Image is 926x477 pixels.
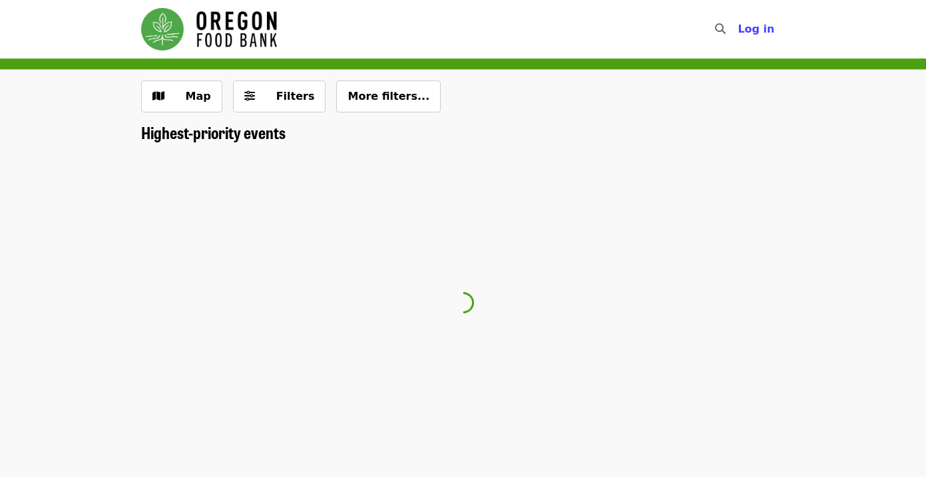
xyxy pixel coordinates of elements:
img: Oregon Food Bank - Home [141,8,277,51]
span: Map [186,90,211,102]
span: Filters [276,90,315,102]
button: Filters (0 selected) [233,80,326,112]
a: Highest-priority events [141,123,286,142]
span: Log in [738,23,774,35]
button: Log in [727,16,785,43]
button: Show map view [141,80,222,112]
i: sliders-h icon [244,90,255,102]
input: Search [734,13,744,45]
i: map icon [152,90,164,102]
span: More filters... [347,90,429,102]
span: Highest-priority events [141,120,286,144]
button: More filters... [336,80,441,112]
i: search icon [715,23,726,35]
div: Highest-priority events [130,123,796,142]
